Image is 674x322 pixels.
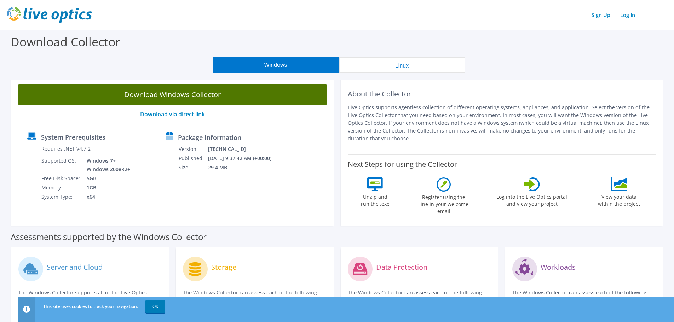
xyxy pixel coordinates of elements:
label: Requires .NET V4.7.2+ [41,145,93,152]
p: The Windows Collector can assess each of the following DPS applications. [348,289,491,304]
label: Server and Cloud [47,264,103,271]
label: Download Collector [11,34,120,50]
label: Storage [211,264,236,271]
td: 5GB [81,174,132,183]
td: Supported OS: [41,156,81,174]
td: Published: [178,154,208,163]
label: View your data within the project [593,191,644,207]
td: System Type: [41,192,81,201]
a: Log In [617,10,639,20]
td: 29.4 MB [208,163,281,172]
a: Sign Up [588,10,614,20]
a: OK [145,300,165,313]
h2: About the Collector [348,90,656,98]
p: Live Optics supports agentless collection of different operating systems, appliances, and applica... [348,104,656,142]
td: Version: [178,145,208,154]
span: This site uses cookies to track your navigation. [43,303,138,309]
button: Windows [213,57,339,73]
label: System Prerequisites [41,134,105,141]
td: x64 [81,192,132,201]
label: Next Steps for using the Collector [348,160,457,169]
p: The Windows Collector can assess each of the following applications. [512,289,656,304]
td: [DATE] 9:37:42 AM (+00:00) [208,154,281,163]
label: Assessments supported by the Windows Collector [11,233,207,240]
td: [TECHNICAL_ID] [208,145,281,154]
a: Download Windows Collector [18,84,327,105]
p: The Windows Collector supports all of the Live Optics compute and cloud assessments. [18,289,162,304]
button: Linux [339,57,465,73]
p: The Windows Collector can assess each of the following storage systems. [183,289,326,304]
label: Register using the line in your welcome email [417,192,470,215]
label: Log into the Live Optics portal and view your project [496,191,568,207]
img: live_optics_svg.svg [7,7,92,23]
label: Package Information [178,134,241,141]
td: Size: [178,163,208,172]
label: Workloads [541,264,576,271]
td: 1GB [81,183,132,192]
td: Free Disk Space: [41,174,81,183]
a: Download via direct link [140,110,205,118]
td: Memory: [41,183,81,192]
label: Unzip and run the .exe [359,191,391,207]
td: Windows 7+ Windows 2008R2+ [81,156,132,174]
label: Data Protection [376,264,427,271]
